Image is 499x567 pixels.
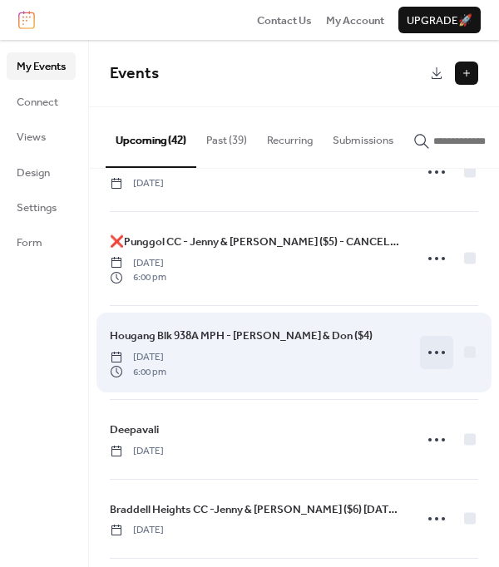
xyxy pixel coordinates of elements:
span: Braddell Heights CC -Jenny & [PERSON_NAME] ($6) [DATE] - Orange & Black [110,501,403,518]
span: ❌Punggol CC - Jenny & [PERSON_NAME] ($5) - CANCELLED [110,234,403,250]
span: Form [17,234,42,251]
a: Form [7,229,76,255]
span: Views [17,129,46,145]
span: [DATE] [110,523,164,538]
button: Submissions [323,107,403,165]
span: [DATE] [110,350,166,365]
span: 6:00 pm [110,270,166,285]
img: logo [18,11,35,29]
a: Settings [7,194,76,220]
span: Design [17,165,50,181]
span: Hougang Blk 938A MPH - [PERSON_NAME] & Don ($4) [110,328,373,344]
span: My Events [17,58,66,75]
button: Upcoming (42) [106,107,196,167]
span: Settings [17,200,57,216]
span: [DATE] [110,256,166,271]
a: Deepavali [110,421,159,439]
a: Design [7,159,76,185]
a: My Account [326,12,384,28]
a: Connect [7,88,76,115]
span: Upgrade 🚀 [407,12,472,29]
button: Past (39) [196,107,257,165]
span: Contact Us [257,12,312,29]
a: Braddell Heights CC -Jenny & [PERSON_NAME] ($6) [DATE] - Orange & Black [110,500,403,519]
span: 6:00 pm [110,365,166,380]
button: Recurring [257,107,323,165]
a: ❌Punggol CC - Jenny & [PERSON_NAME] ($5) - CANCELLED [110,233,403,251]
a: Hougang Blk 938A MPH - [PERSON_NAME] & Don ($4) [110,327,373,345]
span: Deepavali [110,422,159,438]
span: Connect [17,94,58,111]
button: Upgrade🚀 [398,7,481,33]
span: [DATE] [110,444,164,459]
span: Events [110,58,159,89]
span: My Account [326,12,384,29]
a: Views [7,123,76,150]
a: My Events [7,52,76,79]
a: Contact Us [257,12,312,28]
span: [DATE] [110,176,164,191]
